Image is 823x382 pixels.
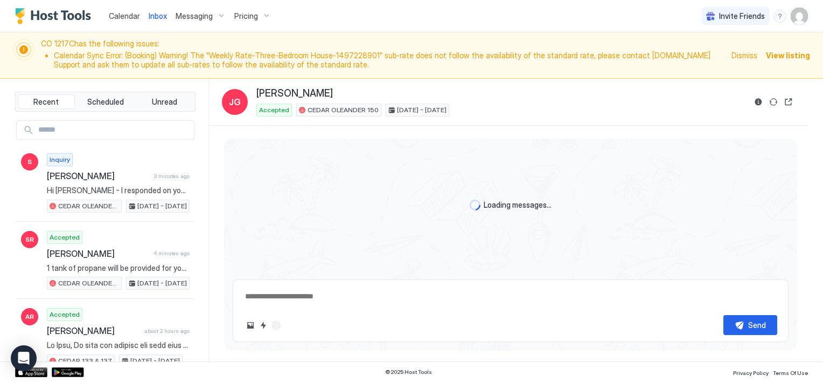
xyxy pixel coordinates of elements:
span: Calendar [109,11,140,21]
button: Open reservation [782,95,795,108]
span: Inquiry [50,155,70,165]
button: Send [723,315,777,335]
span: CEDAR OLEANDER 146 [58,201,119,211]
span: AR [25,312,34,322]
input: Input Field [34,121,194,139]
span: CO 1217C has the following issues: [41,39,725,72]
span: about 2 hours ago [144,328,190,335]
span: CEDAR 133 & 137 [58,356,112,366]
a: App Store [15,367,47,377]
button: Quick reply [257,319,270,332]
span: Terms Of Use [773,370,808,376]
a: Inbox [149,10,167,22]
button: Reservation information [752,95,765,108]
span: Loading messages... [484,200,552,210]
span: Scheduled [87,97,124,107]
span: Lo Ipsu, Do sita con adipisc eli sedd eius temp Inc, Utlaboree 59do ma Ali, Enimadmin 34ve, quisn... [47,340,190,350]
span: [DATE] - [DATE] [130,356,180,366]
span: JG [229,95,241,108]
li: Calendar Sync Error: (Booking) Warning! The "Weekly Rate-Three-Bedroom House-1497228901" sub-rate... [54,51,725,70]
div: Send [748,319,766,331]
span: CEDAR OLEANDER 146 [58,278,119,288]
span: 4 minutes ago [154,250,190,257]
span: [PERSON_NAME] [47,248,149,259]
span: CEDAR OLEANDER 150 [308,105,379,115]
span: © 2025 Host Tools [385,369,432,376]
span: S [27,157,32,167]
span: Accepted [259,105,289,115]
div: loading [470,200,480,210]
div: Open Intercom Messenger [11,345,37,371]
span: Inbox [149,11,167,21]
a: Host Tools Logo [15,8,96,24]
span: [PERSON_NAME] [47,325,140,336]
a: Privacy Policy [733,366,769,378]
div: tab-group [15,92,196,112]
button: Scheduled [77,94,134,110]
span: [DATE] - [DATE] [397,105,447,115]
span: Recent [33,97,59,107]
span: Accepted [50,310,80,319]
button: Sync reservation [767,95,780,108]
span: SR [25,235,34,244]
div: View listing [766,50,810,61]
span: [PERSON_NAME] [47,170,150,181]
span: Messaging [176,11,213,21]
div: Dismiss [731,50,757,61]
div: User profile [791,8,808,25]
button: Upload image [244,319,257,332]
span: 1 tank of propane will be provided for your stay! [47,263,190,273]
span: Unread [152,97,177,107]
span: Pricing [234,11,258,21]
span: Hi [PERSON_NAME] - I responded on your reservation messaging :) [47,186,190,195]
span: [DATE] - [DATE] [137,278,187,288]
button: Recent [18,94,75,110]
span: [PERSON_NAME] [256,87,333,100]
a: Calendar [109,10,140,22]
div: menu [773,10,786,23]
span: Privacy Policy [733,370,769,376]
span: Invite Friends [719,11,765,21]
a: Terms Of Use [773,366,808,378]
span: [DATE] - [DATE] [137,201,187,211]
span: Accepted [50,233,80,242]
button: Unread [136,94,193,110]
a: Google Play Store [52,367,84,377]
span: 3 minutes ago [154,173,190,180]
